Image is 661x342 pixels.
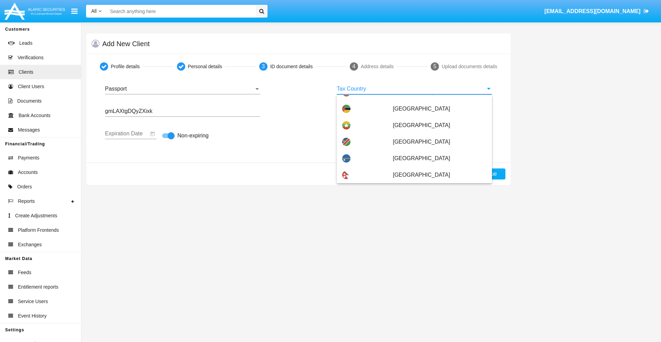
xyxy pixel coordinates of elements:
[361,63,394,70] div: Address details
[105,86,127,92] span: Passport
[18,241,42,248] span: Exchanges
[17,97,42,105] span: Documents
[393,134,486,150] span: [GEOGRAPHIC_DATA]
[107,5,253,18] input: Search
[393,150,486,167] span: [GEOGRAPHIC_DATA]
[18,83,44,90] span: Client Users
[270,63,313,70] div: ID document details
[18,169,38,176] span: Accounts
[262,63,265,69] span: 3
[18,269,31,276] span: Feeds
[18,154,39,162] span: Payments
[188,63,222,70] div: Personal details
[91,8,97,14] span: All
[18,54,43,61] span: Verifications
[442,63,497,70] div: Upload documents details
[18,298,48,305] span: Service Users
[18,283,59,291] span: Entitlement reports
[541,2,652,21] a: [EMAIL_ADDRESS][DOMAIN_NAME]
[3,1,66,21] img: Logo image
[544,8,640,14] span: [EMAIL_ADDRESS][DOMAIN_NAME]
[19,69,33,76] span: Clients
[17,183,32,190] span: Orders
[102,41,150,46] h5: Add New Client
[352,63,355,69] span: 4
[393,167,486,183] span: [GEOGRAPHIC_DATA]
[18,198,35,205] span: Reports
[86,8,107,15] a: All
[177,132,209,140] span: Non-expiring
[111,63,140,70] div: Profile details
[393,101,486,117] span: [GEOGRAPHIC_DATA]
[148,130,157,138] button: Open calendar
[15,212,57,219] span: Create Adjustments
[19,112,51,119] span: Bank Accounts
[18,126,40,134] span: Messages
[19,40,32,47] span: Leads
[18,227,59,234] span: Platform Frontends
[393,117,486,134] span: [GEOGRAPHIC_DATA]
[18,312,46,320] span: Event History
[433,63,437,69] span: 5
